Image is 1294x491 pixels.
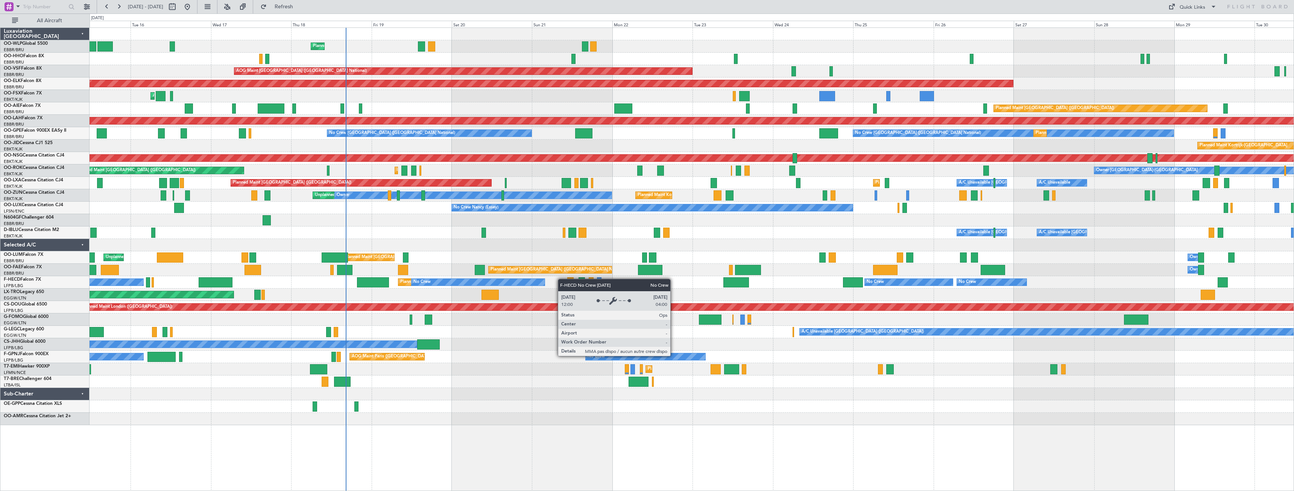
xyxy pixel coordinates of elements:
[4,295,26,301] a: EGGW/LTN
[4,364,18,369] span: T7-EMI
[4,315,49,319] a: G-FOMOGlobal 6000
[1174,21,1255,27] div: Mon 29
[959,277,976,288] div: No Crew
[4,265,21,269] span: OO-FAE
[4,91,21,96] span: OO-FSX
[4,97,23,102] a: EBKT/KJK
[959,227,1099,238] div: A/C Unavailable [GEOGRAPHIC_DATA] ([GEOGRAPHIC_DATA] National)
[4,228,18,232] span: D-IBLU
[397,165,484,176] div: Planned Maint Kortrijk-[GEOGRAPHIC_DATA]
[4,41,48,46] a: OO-WLPGlobal 5500
[4,166,64,170] a: OO-ROKCessna Citation CJ4
[1190,252,1241,263] div: Owner Melsbroek Air Base
[4,116,22,120] span: OO-LAH
[372,21,452,27] div: Fri 19
[1165,1,1220,13] button: Quick Links
[4,352,49,356] a: F-GPNJFalcon 900EX
[4,208,24,214] a: LFSN/ENC
[1036,128,1172,139] div: Planned Maint [GEOGRAPHIC_DATA] ([GEOGRAPHIC_DATA] National)
[4,41,22,46] span: OO-WLP
[4,221,24,226] a: EBBR/BRU
[91,15,104,21] div: [DATE]
[4,308,23,313] a: LFPB/LBG
[4,116,43,120] a: OO-LAHFalcon 7X
[4,66,42,71] a: OO-VSFFalcon 8X
[4,277,20,282] span: F-HECD
[4,339,20,344] span: CS-JHH
[337,190,349,201] div: Owner
[291,21,371,27] div: Thu 18
[4,215,21,220] span: N604GF
[4,401,20,406] span: OE-GPP
[452,21,532,27] div: Sat 20
[329,128,455,139] div: No Crew [GEOGRAPHIC_DATA] ([GEOGRAPHIC_DATA] National)
[4,84,24,90] a: EBBR/BRU
[853,21,933,27] div: Thu 25
[4,364,50,369] a: T7-EMIHawker 900XP
[4,72,24,78] a: EBBR/BRU
[4,103,20,108] span: OO-AIE
[4,178,63,182] a: OO-LXACessna Citation CJ4
[211,21,291,27] div: Wed 17
[1094,21,1174,27] div: Sun 28
[4,215,54,220] a: N604GFChallenger 604
[4,141,20,145] span: OO-JID
[4,190,64,195] a: OO-ZUNCessna Citation CJ4
[4,339,46,344] a: CS-JHHGlobal 6000
[4,228,59,232] a: D-IBLUCessna Citation M2
[4,258,24,264] a: EBBR/BRU
[4,377,52,381] a: T7-BREChallenger 604
[4,327,20,331] span: G-LEGC
[4,128,66,133] a: OO-GPEFalcon 900EX EASy II
[4,333,26,338] a: EGGW/LTN
[1039,177,1070,188] div: A/C Unavailable
[4,79,21,83] span: OO-ELK
[648,363,720,375] div: Planned Maint [GEOGRAPHIC_DATA]
[4,159,23,164] a: EBKT/KJK
[233,177,351,188] div: Planned Maint [GEOGRAPHIC_DATA] ([GEOGRAPHIC_DATA])
[4,320,26,326] a: EGGW/LTN
[4,271,24,276] a: EBBR/BRU
[612,21,693,27] div: Mon 22
[4,134,24,140] a: EBBR/BRU
[4,382,21,388] a: LTBA/ISL
[4,414,23,418] span: OO-AMR
[4,59,24,65] a: EBBR/BRU
[4,252,43,257] a: OO-LUMFalcon 7X
[875,177,963,188] div: Planned Maint Kortrijk-[GEOGRAPHIC_DATA]
[4,153,23,158] span: OO-NSG
[4,54,23,58] span: OO-HHO
[4,109,24,115] a: EBBR/BRU
[4,265,42,269] a: OO-FAEFalcon 7X
[4,128,21,133] span: OO-GPE
[491,264,627,275] div: Planned Maint [GEOGRAPHIC_DATA] ([GEOGRAPHIC_DATA] National)
[1039,227,1159,238] div: A/C Unavailable [GEOGRAPHIC_DATA]-[GEOGRAPHIC_DATA]
[1190,264,1241,275] div: Owner Melsbroek Air Base
[867,277,884,288] div: No Crew
[4,302,21,307] span: CS-DOU
[996,103,1114,114] div: Planned Maint [GEOGRAPHIC_DATA] ([GEOGRAPHIC_DATA])
[4,290,20,294] span: LX-TRO
[106,252,247,263] div: Unplanned Maint [GEOGRAPHIC_DATA] ([GEOGRAPHIC_DATA] National)
[352,351,431,362] div: AOG Maint Paris ([GEOGRAPHIC_DATA])
[4,79,41,83] a: OO-ELKFalcon 8X
[4,203,63,207] a: OO-LUXCessna Citation CJ4
[82,301,172,313] div: Planned Maint London ([GEOGRAPHIC_DATA])
[802,326,924,337] div: A/C Unavailable [GEOGRAPHIC_DATA] ([GEOGRAPHIC_DATA])
[934,21,1014,27] div: Fri 26
[588,351,605,362] div: No Crew
[1096,165,1198,176] div: Owner [GEOGRAPHIC_DATA]-[GEOGRAPHIC_DATA]
[4,54,44,58] a: OO-HHOFalcon 8X
[4,203,21,207] span: OO-LUX
[413,277,431,288] div: No Crew
[4,171,23,177] a: EBKT/KJK
[4,290,44,294] a: LX-TROLegacy 650
[313,41,352,52] div: Planned Maint Liege
[4,357,23,363] a: LFPB/LBG
[315,190,436,201] div: Unplanned Maint [GEOGRAPHIC_DATA]-[GEOGRAPHIC_DATA]
[454,202,498,213] div: No Crew Nancy (Essey)
[959,177,1099,188] div: A/C Unavailable [GEOGRAPHIC_DATA] ([GEOGRAPHIC_DATA] National)
[8,15,82,27] button: All Aircraft
[4,327,44,331] a: G-LEGCLegacy 600
[4,370,26,375] a: LFMN/NCE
